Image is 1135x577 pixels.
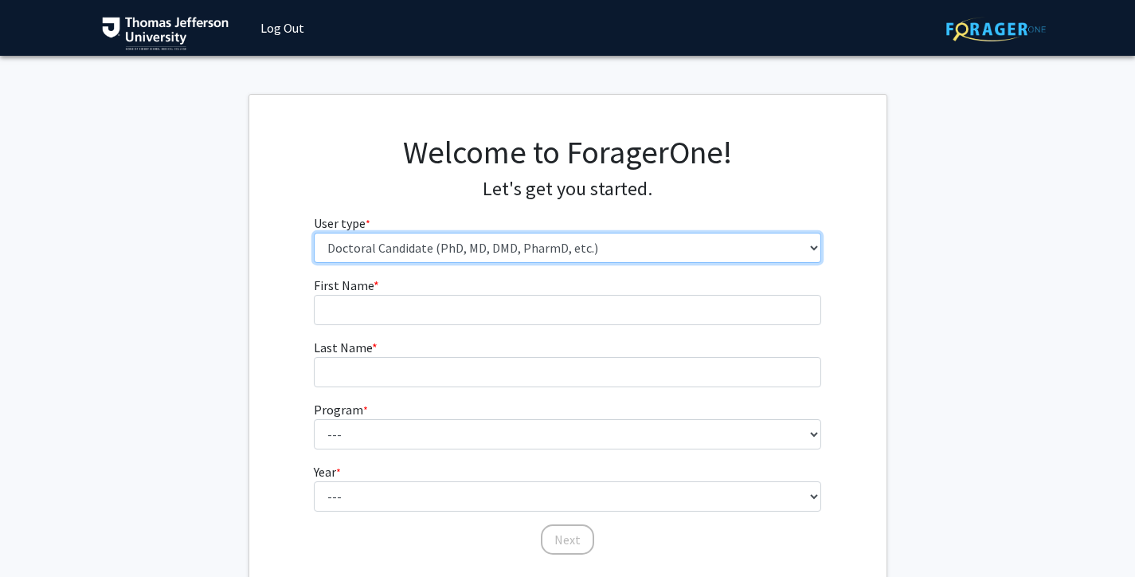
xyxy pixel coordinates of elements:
[314,178,821,201] h4: Let's get you started.
[102,17,229,50] img: Thomas Jefferson University Logo
[314,462,341,481] label: Year
[314,133,821,171] h1: Welcome to ForagerOne!
[314,277,374,293] span: First Name
[314,214,370,233] label: User type
[946,17,1046,41] img: ForagerOne Logo
[541,524,594,555] button: Next
[12,505,68,565] iframe: Chat
[314,400,368,419] label: Program
[314,340,372,355] span: Last Name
